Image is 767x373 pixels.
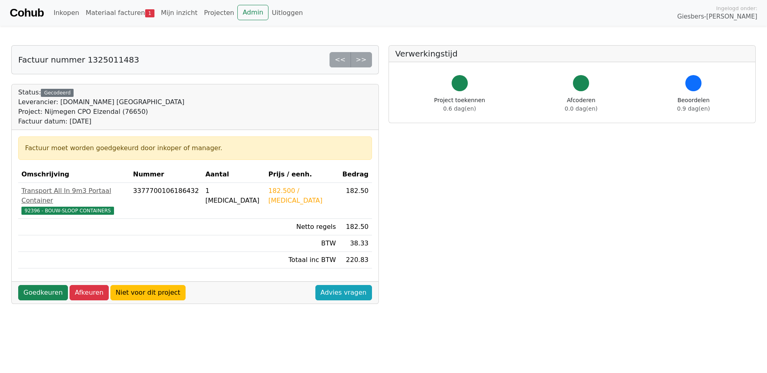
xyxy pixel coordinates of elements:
[10,3,44,23] a: Cohub
[145,9,154,17] span: 1
[268,5,306,21] a: Uitloggen
[21,186,127,215] a: Transport All In 9m3 Portaal Container92396 - BOUW-SLOOP CONTAINERS
[202,166,265,183] th: Aantal
[265,219,339,235] td: Netto regels
[18,97,184,107] div: Leverancier: [DOMAIN_NAME] [GEOGRAPHIC_DATA]
[18,107,184,117] div: Project: Nijmegen CPO Elzendal (76650)
[205,186,262,205] div: 1 [MEDICAL_DATA]
[395,49,749,59] h5: Verwerkingstijd
[677,105,710,112] span: 0.9 dag(en)
[21,207,114,215] span: 92396 - BOUW-SLOOP CONTAINERS
[443,105,476,112] span: 0.6 dag(en)
[18,285,68,300] a: Goedkeuren
[18,166,130,183] th: Omschrijving
[70,285,109,300] a: Afkeuren
[677,12,757,21] span: Giesbers-[PERSON_NAME]
[339,166,372,183] th: Bedrag
[268,186,336,205] div: 182.500 / [MEDICAL_DATA]
[265,166,339,183] th: Prijs / eenh.
[18,117,184,126] div: Factuur datum: [DATE]
[41,89,74,97] div: Gecodeerd
[21,186,127,205] div: Transport All In 9m3 Portaal Container
[130,183,202,219] td: 3377700106186432
[339,183,372,219] td: 182.50
[565,96,598,113] div: Afcoderen
[339,235,372,252] td: 38.33
[265,235,339,252] td: BTW
[158,5,201,21] a: Mijn inzicht
[130,166,202,183] th: Nummer
[25,143,365,153] div: Factuur moet worden goedgekeurd door inkoper of manager.
[339,252,372,268] td: 220.83
[110,285,186,300] a: Niet voor dit project
[434,96,485,113] div: Project toekennen
[237,5,268,20] a: Admin
[18,88,184,126] div: Status:
[677,96,710,113] div: Beoordelen
[315,285,372,300] a: Advies vragen
[716,4,757,12] span: Ingelogd onder:
[50,5,82,21] a: Inkopen
[565,105,598,112] span: 0.0 dag(en)
[82,5,158,21] a: Materiaal facturen1
[339,219,372,235] td: 182.50
[265,252,339,268] td: Totaal inc BTW
[18,55,139,65] h5: Factuur nummer 1325011483
[201,5,237,21] a: Projecten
